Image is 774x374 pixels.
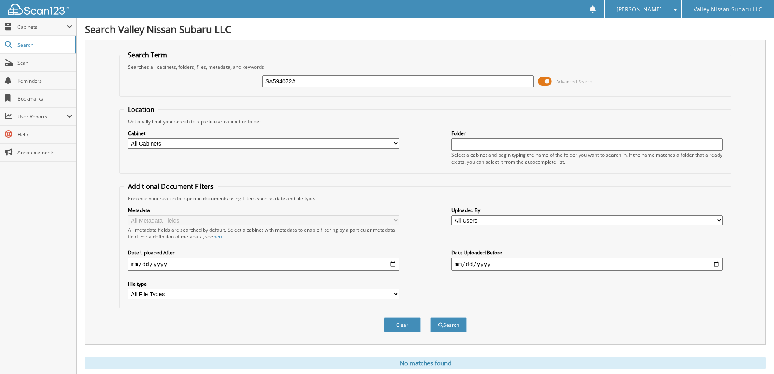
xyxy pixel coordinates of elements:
[128,226,399,240] div: All metadata fields are searched by default. Select a cabinet with metadata to enable filtering b...
[384,317,421,332] button: Clear
[556,79,592,85] span: Advanced Search
[451,130,723,137] label: Folder
[128,258,399,271] input: start
[17,149,72,156] span: Announcements
[451,258,723,271] input: end
[128,130,399,137] label: Cabinet
[17,113,67,120] span: User Reports
[451,249,723,256] label: Date Uploaded Before
[17,95,72,102] span: Bookmarks
[124,50,171,59] legend: Search Term
[17,77,72,84] span: Reminders
[85,357,766,369] div: No matches found
[124,63,727,70] div: Searches all cabinets, folders, files, metadata, and keywords
[85,22,766,36] h1: Search Valley Nissan Subaru LLC
[694,7,762,12] span: Valley Nissan Subaru LLC
[17,131,72,138] span: Help
[17,24,67,31] span: Cabinets
[430,317,467,332] button: Search
[124,105,158,114] legend: Location
[17,59,72,66] span: Scan
[128,280,399,287] label: File type
[128,249,399,256] label: Date Uploaded After
[124,118,727,125] div: Optionally limit your search to a particular cabinet or folder
[124,195,727,202] div: Enhance your search for specific documents using filters such as date and file type.
[213,233,224,240] a: here
[124,182,218,191] legend: Additional Document Filters
[8,4,69,15] img: scan123-logo-white.svg
[451,207,723,214] label: Uploaded By
[616,7,662,12] span: [PERSON_NAME]
[128,207,399,214] label: Metadata
[17,42,71,48] span: Search
[451,151,723,165] div: Select a cabinet and begin typing the name of the folder you want to search in. If the name match...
